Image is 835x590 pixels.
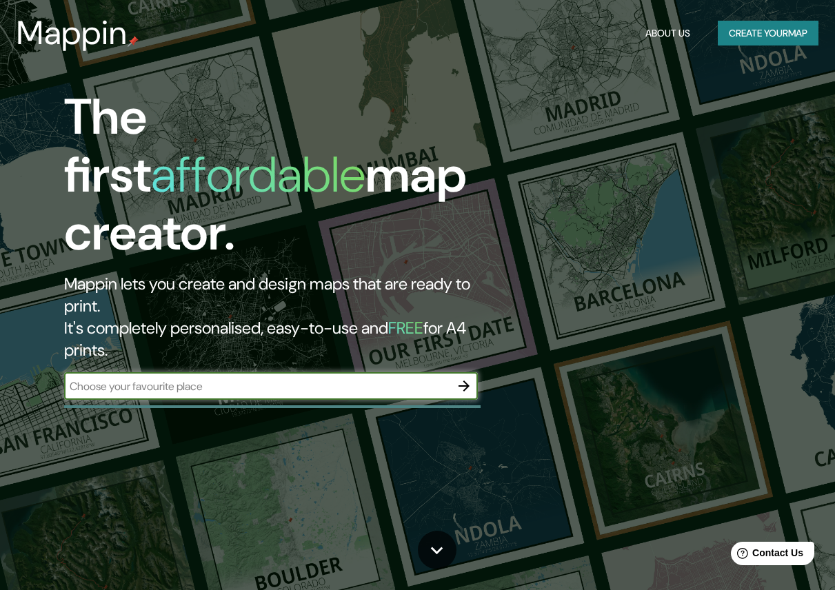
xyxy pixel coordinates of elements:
button: Create yourmap [718,21,818,46]
img: mappin-pin [128,36,139,47]
h2: Mappin lets you create and design maps that are ready to print. It's completely personalised, eas... [64,273,482,361]
input: Choose your favourite place [64,378,450,394]
h1: affordable [151,143,365,207]
h5: FREE [388,317,423,338]
h1: The first map creator. [64,88,482,273]
iframe: Help widget launcher [712,536,820,575]
h3: Mappin [17,14,128,52]
button: About Us [640,21,696,46]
